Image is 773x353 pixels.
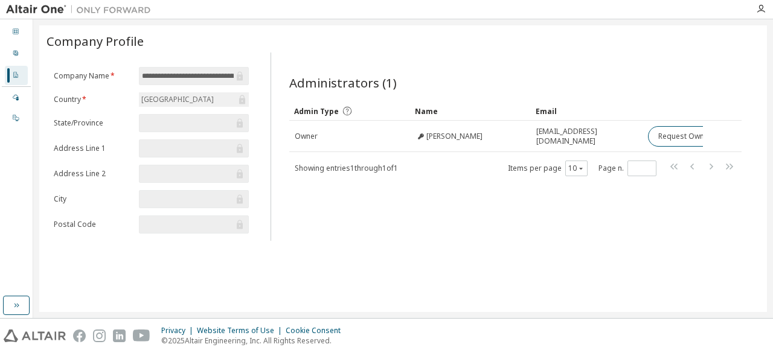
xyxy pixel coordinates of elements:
div: Email [536,101,638,121]
div: [GEOGRAPHIC_DATA] [139,92,249,107]
img: facebook.svg [73,329,86,342]
span: Showing entries 1 through 1 of 1 [295,163,398,173]
div: Dashboard [5,22,28,42]
img: Altair One [6,4,157,16]
button: 10 [568,164,585,173]
p: © 2025 Altair Engineering, Inc. All Rights Reserved. [161,336,348,346]
label: Country [54,95,132,104]
img: linkedin.svg [113,329,126,342]
img: youtube.svg [133,329,150,342]
div: Managed [5,88,28,107]
span: Page n. [598,161,656,176]
span: Administrators (1) [289,74,397,91]
img: altair_logo.svg [4,329,66,342]
label: Address Line 1 [54,144,132,153]
span: [EMAIL_ADDRESS][DOMAIN_NAME] [536,127,637,146]
span: Owner [295,132,318,141]
div: Privacy [161,326,197,336]
span: Items per page [508,161,588,176]
div: Company Profile [5,66,28,85]
div: Website Terms of Use [197,326,286,336]
label: State/Province [54,118,132,128]
button: Request Owner Change [648,126,750,147]
span: Admin Type [294,106,339,116]
span: Company Profile [47,33,144,49]
label: City [54,194,132,204]
div: User Profile [5,44,28,63]
div: On Prem [5,109,28,128]
div: Name [415,101,526,121]
div: [GEOGRAPHIC_DATA] [140,93,216,106]
label: Company Name [54,71,132,81]
img: instagram.svg [93,329,106,342]
div: Cookie Consent [286,326,348,336]
span: [PERSON_NAME] [426,132,483,141]
label: Postal Code [54,220,132,229]
label: Address Line 2 [54,169,132,179]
